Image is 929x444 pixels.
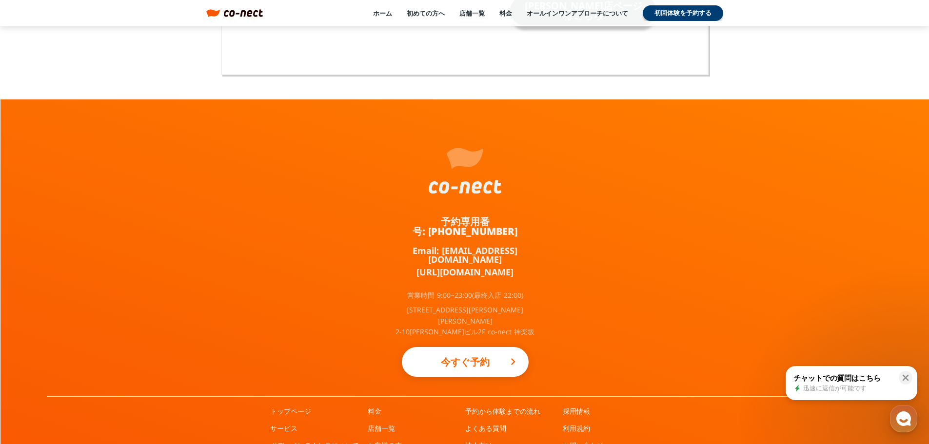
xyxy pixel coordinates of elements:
[643,5,723,21] a: 初回体験を予約する
[392,217,538,236] a: 予約専用番号: [PHONE_NUMBER]
[64,309,126,333] a: チャット
[3,309,64,333] a: ホーム
[507,356,519,367] i: keyboard_arrow_right
[459,9,485,18] a: 店舗一覧
[402,347,529,377] a: 今すぐ予約keyboard_arrow_right
[499,9,512,18] a: 料金
[416,268,514,276] a: [URL][DOMAIN_NAME]
[83,324,107,332] span: チャット
[392,246,538,264] a: Email: [EMAIL_ADDRESS][DOMAIN_NAME]
[421,351,509,373] p: 今すぐ予約
[407,292,523,299] p: 営業時間 9:00~23:00(最終入店 22:00)
[465,406,540,416] a: 予約から体験までの流れ
[465,424,506,433] a: よくある質問
[563,406,590,416] a: 採用情報
[270,424,297,433] a: サービス
[368,424,395,433] a: 店舗一覧
[25,324,42,331] span: ホーム
[151,324,162,331] span: 設定
[126,309,187,333] a: 設定
[392,305,538,337] p: [STREET_ADDRESS][PERSON_NAME][PERSON_NAME] 2-10[PERSON_NAME]ビル2F co-nect 神楽坂
[563,424,590,433] a: 利用規約
[373,9,392,18] a: ホーム
[368,406,381,416] a: 料金
[527,9,628,18] a: オールインワンアプローチについて
[407,9,445,18] a: 初めての方へ
[270,406,311,416] a: トップページ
